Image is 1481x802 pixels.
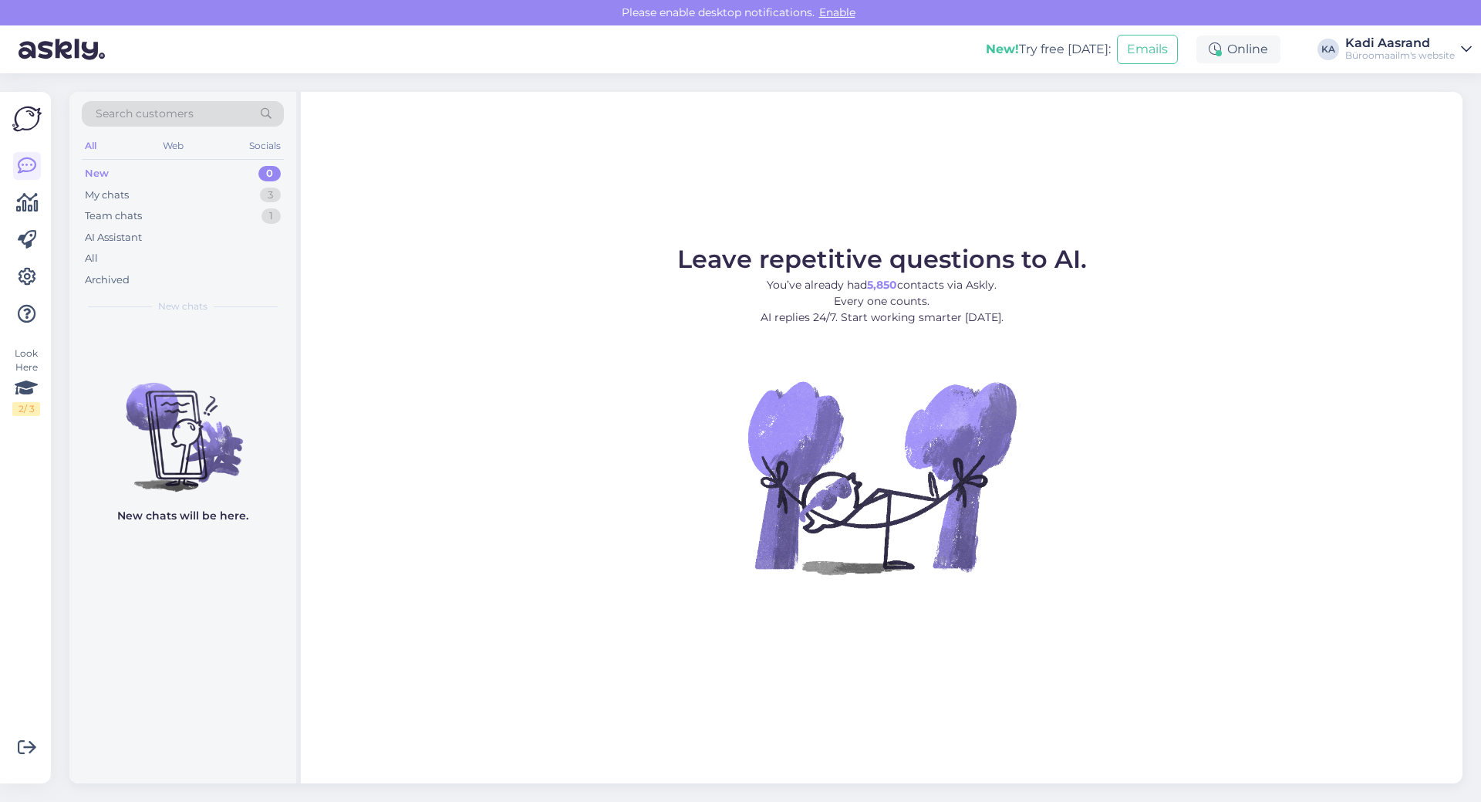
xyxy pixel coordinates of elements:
div: Archived [85,272,130,288]
div: 3 [260,188,281,203]
div: KA [1317,39,1339,60]
div: 1 [261,208,281,224]
div: All [85,251,98,266]
b: New! [986,42,1019,56]
div: Büroomaailm's website [1345,49,1455,62]
span: Search customers [96,106,194,122]
div: Look Here [12,347,40,416]
div: 0 [258,166,281,181]
div: 2 / 3 [12,402,40,416]
img: Askly Logo [12,104,42,134]
div: AI Assistant [85,230,142,245]
div: My chats [85,188,129,203]
img: No chats [69,355,296,494]
span: Leave repetitive questions to AI. [677,244,1087,274]
div: New [85,166,109,181]
b: 5,850 [867,278,897,292]
p: New chats will be here. [117,508,248,524]
div: All [82,136,100,156]
div: Socials [246,136,284,156]
img: No Chat active [743,338,1021,616]
span: New chats [158,299,207,313]
span: Enable [815,5,860,19]
button: Emails [1117,35,1178,64]
div: Kadi Aasrand [1345,37,1455,49]
div: Team chats [85,208,142,224]
div: Try free [DATE]: [986,40,1111,59]
div: Web [160,136,187,156]
p: You’ve already had contacts via Askly. Every one counts. AI replies 24/7. Start working smarter [... [677,277,1087,326]
div: Online [1196,36,1280,63]
a: Kadi AasrandBüroomaailm's website [1345,37,1472,62]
